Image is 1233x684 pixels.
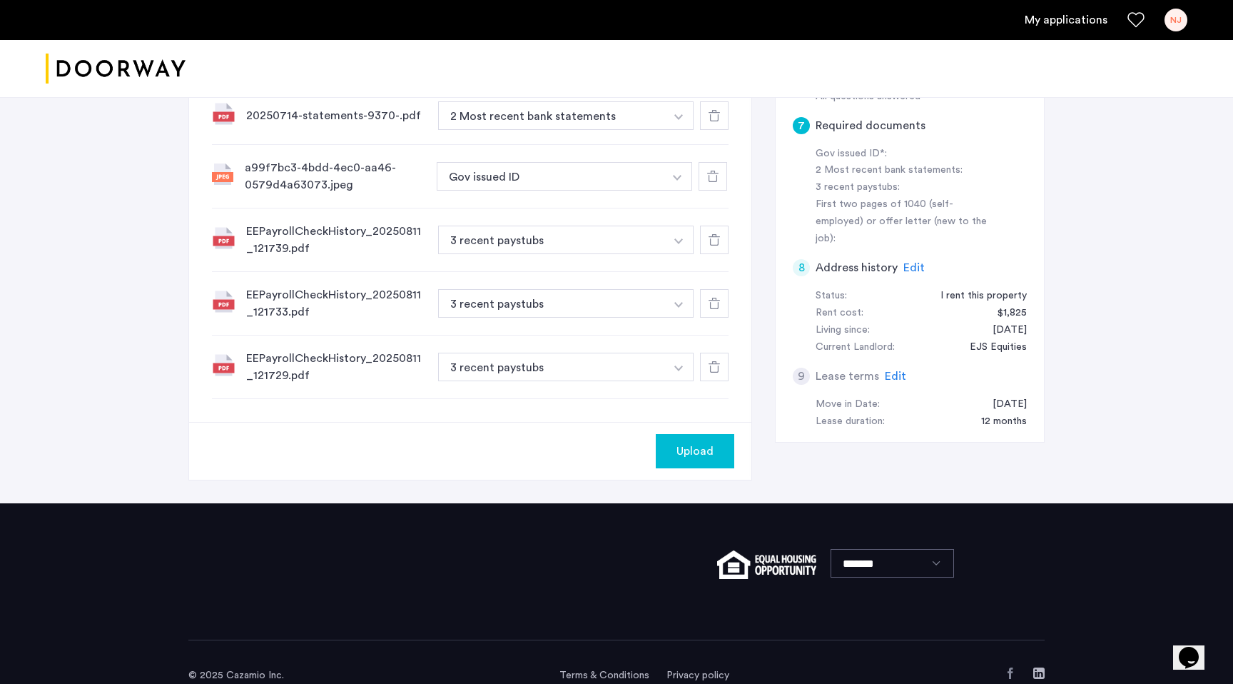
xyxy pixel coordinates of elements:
[46,42,186,96] img: logo
[816,179,995,196] div: 3 recent paystubs:
[212,290,235,313] img: file
[674,114,683,120] img: arrow
[246,107,427,124] div: 20250714-statements-9370-.pdf
[438,353,665,381] button: button
[559,668,649,683] a: Terms and conditions
[246,223,427,257] div: EEPayrollCheckHistory_20250811_121739.pdf
[664,226,694,254] button: button
[1127,11,1145,29] a: Favorites
[438,101,665,130] button: button
[978,322,1027,339] div: 09/01/2024
[664,289,694,318] button: button
[831,549,954,578] select: Language select
[983,305,1027,322] div: $1,825
[1173,627,1219,670] iframe: chat widget
[437,162,664,191] button: button
[212,164,233,185] img: file
[793,259,810,276] div: 8
[816,339,895,356] div: Current Landlord:
[967,413,1027,431] div: 12 months
[245,159,425,193] div: a99f7bc3-4bdd-4ec0-aa46-0579d4a63073.jpeg
[674,366,683,371] img: arrow
[674,302,683,308] img: arrow
[816,146,995,163] div: Gov issued ID*:
[1005,668,1016,679] a: Facebook
[816,259,898,276] h5: Address history
[816,368,879,385] h5: Lease terms
[816,413,885,431] div: Lease duration:
[816,288,847,305] div: Status:
[664,101,694,130] button: button
[1164,9,1187,31] div: NJ
[438,289,665,318] button: button
[246,286,427,321] div: EEPayrollCheckHistory_20250811_121733.pdf
[188,670,284,680] span: © 2025 Cazamio Inc.
[212,102,235,125] img: file
[676,443,714,460] span: Upload
[793,117,810,134] div: 7
[978,396,1027,413] div: 09/01/2025
[955,339,1027,356] div: EJS Equities
[1033,668,1045,679] a: LinkedIn
[816,162,995,179] div: 2 Most recent bank statements:
[816,322,870,339] div: Living since:
[903,262,925,273] span: Edit
[666,668,729,683] a: Privacy policy
[438,226,665,254] button: button
[46,42,186,96] a: Cazamio logo
[816,196,995,248] div: First two pages of 1040 (self-employed) or offer letter (new to the job):
[926,288,1027,305] div: I rent this property
[717,550,816,579] img: equal-housing.png
[793,368,810,385] div: 9
[212,353,235,376] img: file
[656,434,734,468] button: button
[212,226,235,249] img: file
[673,175,681,181] img: arrow
[664,353,694,381] button: button
[816,117,925,134] h5: Required documents
[246,350,427,384] div: EEPayrollCheckHistory_20250811_121729.pdf
[816,305,863,322] div: Rent cost:
[885,371,906,382] span: Edit
[816,396,880,413] div: Move in Date:
[663,162,692,191] button: button
[674,238,683,244] img: arrow
[1025,11,1107,29] a: My application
